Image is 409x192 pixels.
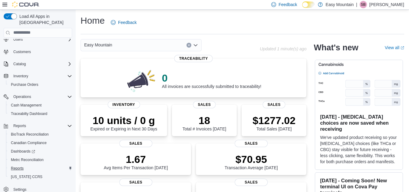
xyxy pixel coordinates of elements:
p: $1277.02 [252,114,295,126]
span: Cash Management [8,102,72,109]
span: Operations [11,93,72,100]
h3: [DATE] - [MEDICAL_DATA] choices are now saved when receiving [320,114,398,132]
span: Reports [13,123,26,128]
span: Sales [193,101,216,108]
p: [PERSON_NAME] [369,1,404,8]
p: We've updated product receiving so your [MEDICAL_DATA] choices (like THCa or CBG) stay visible fo... [320,134,398,165]
span: Inventory [108,101,140,108]
a: Feedback [108,16,139,29]
button: Reports [11,122,28,130]
button: Canadian Compliance [6,139,74,147]
span: BioTrack Reconciliation [11,132,49,137]
button: Metrc Reconciliation [6,156,74,164]
button: Catalog [11,60,28,68]
a: Customers [11,48,33,56]
button: Purchase Orders [6,80,74,89]
div: Expired or Expiring in Next 30 Days [90,114,157,131]
span: Load All Apps in [GEOGRAPHIC_DATA] [17,13,72,25]
span: Reports [11,166,24,171]
span: [US_STATE] CCRS [11,174,42,179]
span: Catalog [11,60,72,68]
a: Reports [8,165,26,172]
span: Customers [11,48,72,56]
a: Metrc Reconciliation [8,156,46,163]
span: Sales [119,140,153,147]
span: Washington CCRS [8,173,72,180]
button: Users [11,36,25,43]
span: Canadian Compliance [11,140,47,145]
p: 18 [183,114,226,126]
button: Cash Management [6,101,74,109]
button: Reports [6,164,74,173]
p: Easy Mountain [326,1,354,8]
span: Purchase Orders [11,82,38,87]
button: Inventory [11,72,31,80]
button: Traceabilty Dashboard [6,109,74,118]
span: Dashboards [8,148,72,155]
span: Traceabilty Dashboard [11,111,47,116]
button: Operations [11,93,34,100]
span: Sales [119,179,153,186]
img: 0 [126,68,157,93]
span: Sales [263,101,285,108]
span: Users [11,36,72,43]
a: Cash Management [8,102,44,109]
span: Settings [13,187,26,192]
a: BioTrack Reconciliation [8,131,51,138]
h1: Home [81,15,105,27]
div: Total Sales [DATE] [252,114,295,131]
span: Catalog [13,62,26,66]
span: Feedback [279,2,297,8]
span: SB [361,1,366,8]
div: Stephen Burley [360,1,367,8]
button: Open list of options [193,43,198,48]
button: Reports [1,122,74,130]
div: Avg Items Per Transaction [DATE] [104,153,168,170]
h2: What's new [314,43,358,52]
span: Sales [235,179,268,186]
div: Transaction Average [DATE] [225,153,278,170]
p: 1.67 [104,153,168,165]
span: Users [13,37,23,42]
svg: External link [401,46,404,50]
a: Dashboards [6,147,74,156]
button: Operations [1,93,74,101]
span: Dashboards [11,149,35,154]
span: Metrc Reconciliation [11,157,44,162]
span: Traceabilty Dashboard [8,110,72,117]
button: Clear input [186,43,191,48]
a: Purchase Orders [8,81,41,88]
span: Traceability [174,55,213,62]
div: All invoices are successfully submitted to traceability! [162,72,261,89]
p: | [356,1,357,8]
span: Inventory [11,72,72,80]
button: Inventory [1,72,74,80]
span: Inventory [13,74,28,79]
div: Total # Invoices [DATE] [183,114,226,131]
span: Sales [235,140,268,147]
a: Dashboards [8,148,38,155]
button: Catalog [1,60,74,68]
span: Metrc Reconciliation [8,156,72,163]
button: [US_STATE] CCRS [6,173,74,181]
img: Cova [12,2,39,8]
p: $70.95 [225,153,278,165]
button: Customers [1,47,74,56]
input: Dark Mode [302,2,315,8]
span: Reports [11,122,72,130]
span: Canadian Compliance [8,139,72,147]
span: Reports [8,165,72,172]
p: Updated 1 minute(s) ago [260,46,306,51]
p: 10 units / 0 g [90,114,157,126]
span: BioTrack Reconciliation [8,131,72,138]
a: Canadian Compliance [8,139,49,147]
span: Operations [13,94,31,99]
a: Traceabilty Dashboard [8,110,50,117]
button: BioTrack Reconciliation [6,130,74,139]
span: Customers [13,49,31,54]
span: Cash Management [11,103,41,108]
span: Feedback [118,19,137,25]
p: 0 [162,72,261,84]
button: Users [1,35,74,44]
